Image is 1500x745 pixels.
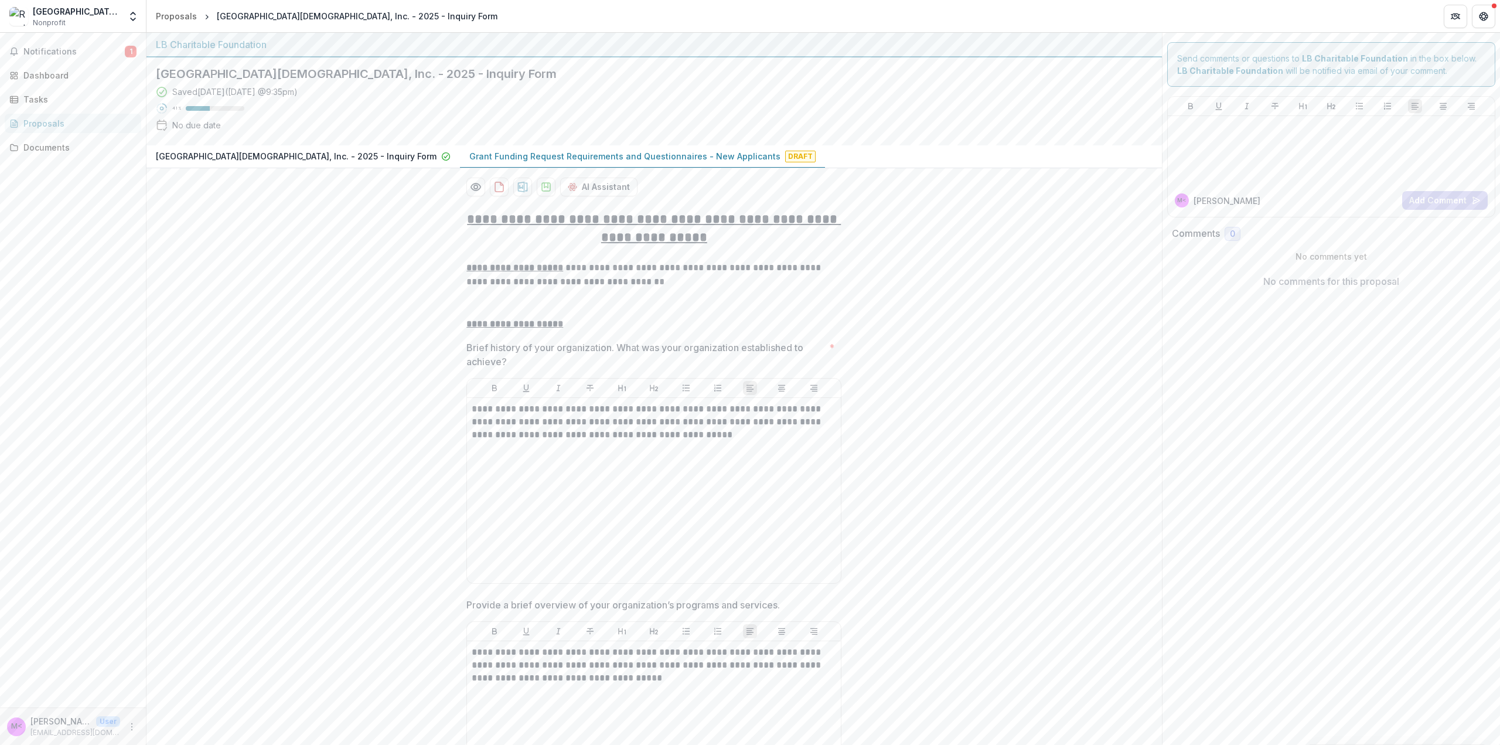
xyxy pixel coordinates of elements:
button: Strike [1268,99,1282,113]
nav: breadcrumb [151,8,502,25]
div: LB Charitable Foundation [156,38,1153,52]
button: Open entity switcher [125,5,141,28]
div: [GEOGRAPHIC_DATA][DEMOGRAPHIC_DATA], Inc. - 2025 - Inquiry Form [217,10,497,22]
button: Underline [519,624,533,638]
span: Nonprofit [33,18,66,28]
span: 1 [125,46,137,57]
button: Bullet List [1352,99,1366,113]
button: Align Left [743,624,757,638]
button: Italicize [551,381,565,395]
button: Add Comment [1402,191,1488,210]
p: No comments for this proposal [1263,274,1399,288]
p: [PERSON_NAME] [1194,195,1260,207]
button: Underline [1212,99,1226,113]
div: Proposals [23,117,132,130]
button: Heading 2 [1324,99,1338,113]
button: Bold [487,624,502,638]
button: Bullet List [679,624,693,638]
div: Send comments or questions to in the box below. will be notified via email of your comment. [1167,42,1496,87]
button: Bold [487,381,502,395]
h2: Comments [1172,228,1220,239]
button: Align Left [743,381,757,395]
img: Reedy Branch Baptist Church, Inc. [9,7,28,26]
p: [EMAIL_ADDRESS][DOMAIN_NAME] [30,727,120,738]
p: 41 % [172,104,181,113]
a: Proposals [5,114,141,133]
div: Marcus Hunt <mahunt@gmail.com> [1177,198,1187,203]
a: Documents [5,138,141,157]
a: Dashboard [5,66,141,85]
button: Strike [583,624,597,638]
button: Italicize [551,624,565,638]
button: Bold [1184,99,1198,113]
button: Heading 2 [647,381,661,395]
button: Preview 4a60c9b7-b803-4695-92d9-8e0a6fa71d65-1.pdf [466,178,485,196]
p: Brief history of your organization. What was your organization established to achieve? [466,341,824,369]
strong: LB Charitable Foundation [1177,66,1283,76]
button: More [125,720,139,734]
button: Align Center [775,624,789,638]
div: Saved [DATE] ( [DATE] @ 9:35pm ) [172,86,298,98]
button: Heading 1 [615,381,629,395]
button: Ordered List [1380,99,1395,113]
span: Draft [785,151,816,162]
button: Heading 2 [647,624,661,638]
button: download-proposal [513,178,532,196]
button: Italicize [1240,99,1254,113]
div: Documents [23,141,132,154]
p: Provide a brief overview of your organization’s programs and services. [466,598,780,612]
button: Align Center [775,381,789,395]
button: Align Left [1408,99,1422,113]
strong: LB Charitable Foundation [1302,53,1408,63]
button: Heading 1 [615,624,629,638]
button: Align Right [807,381,821,395]
span: Notifications [23,47,125,57]
button: download-proposal [537,178,555,196]
p: [GEOGRAPHIC_DATA][DEMOGRAPHIC_DATA], Inc. - 2025 - Inquiry Form [156,150,437,162]
div: Proposals [156,10,197,22]
div: [GEOGRAPHIC_DATA][DEMOGRAPHIC_DATA], Inc. [33,5,120,18]
button: Partners [1444,5,1467,28]
button: Get Help [1472,5,1495,28]
button: Align Right [1464,99,1478,113]
h2: [GEOGRAPHIC_DATA][DEMOGRAPHIC_DATA], Inc. - 2025 - Inquiry Form [156,67,1134,81]
a: Tasks [5,90,141,109]
button: Underline [519,381,533,395]
button: Align Right [807,624,821,638]
button: download-proposal [490,178,509,196]
div: Tasks [23,93,132,106]
p: Grant Funding Request Requirements and Questionnaires - New Applicants [469,150,780,162]
div: Marcus Hunt <mahunt@gmail.com> [11,723,22,730]
button: Strike [583,381,597,395]
p: User [96,716,120,727]
button: Ordered List [711,381,725,395]
button: AI Assistant [560,178,637,196]
span: 0 [1230,229,1235,239]
div: No due date [172,119,221,131]
button: Align Center [1436,99,1450,113]
p: [PERSON_NAME] <[EMAIL_ADDRESS][DOMAIN_NAME]> [30,715,91,727]
a: Proposals [151,8,202,25]
div: Dashboard [23,69,132,81]
p: No comments yet [1172,250,1491,263]
button: Notifications1 [5,42,141,61]
button: Bullet List [679,381,693,395]
button: Ordered List [711,624,725,638]
button: Heading 1 [1296,99,1310,113]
